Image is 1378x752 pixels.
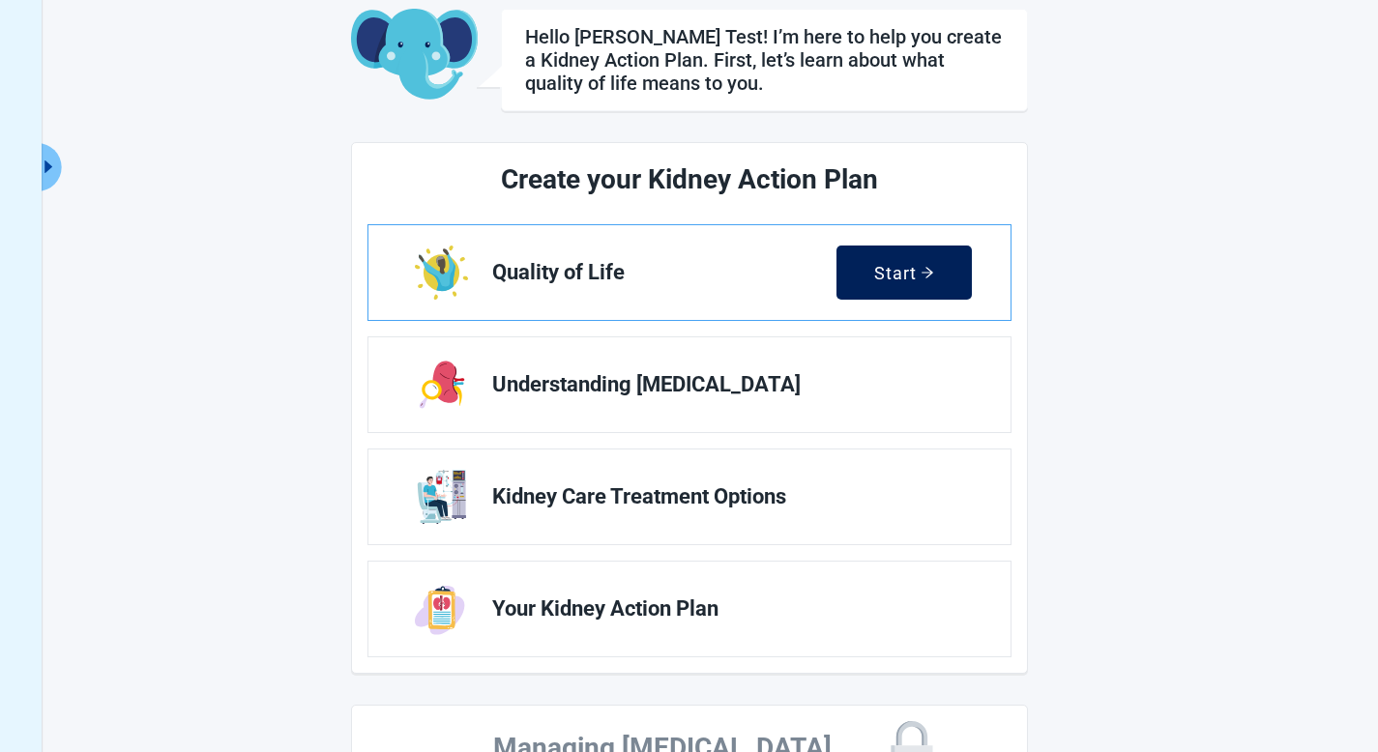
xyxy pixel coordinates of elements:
a: Edit Kidney Care Treatment Options section [368,449,1011,544]
span: caret-right [40,158,58,176]
a: View Your Kidney Action Plan section [368,562,1011,656]
h2: Create your Kidney Action Plan [440,159,939,201]
img: Koda Elephant [351,9,478,101]
a: Edit Understanding Kidney Disease section [368,337,1011,432]
span: Quality of Life [492,261,836,284]
a: Start Quality of Life section [368,225,1011,320]
button: Expand menu [38,143,62,191]
div: Start [874,263,934,282]
span: Understanding [MEDICAL_DATA] [492,373,956,396]
span: Your Kidney Action Plan [492,597,956,621]
span: arrow-right [921,266,934,279]
button: Startarrow-right [836,246,972,300]
h1: Hello [PERSON_NAME] Test! I’m here to help you create a Kidney Action Plan. First, let’s learn ab... [525,25,1004,95]
span: Kidney Care Treatment Options [492,485,956,508]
